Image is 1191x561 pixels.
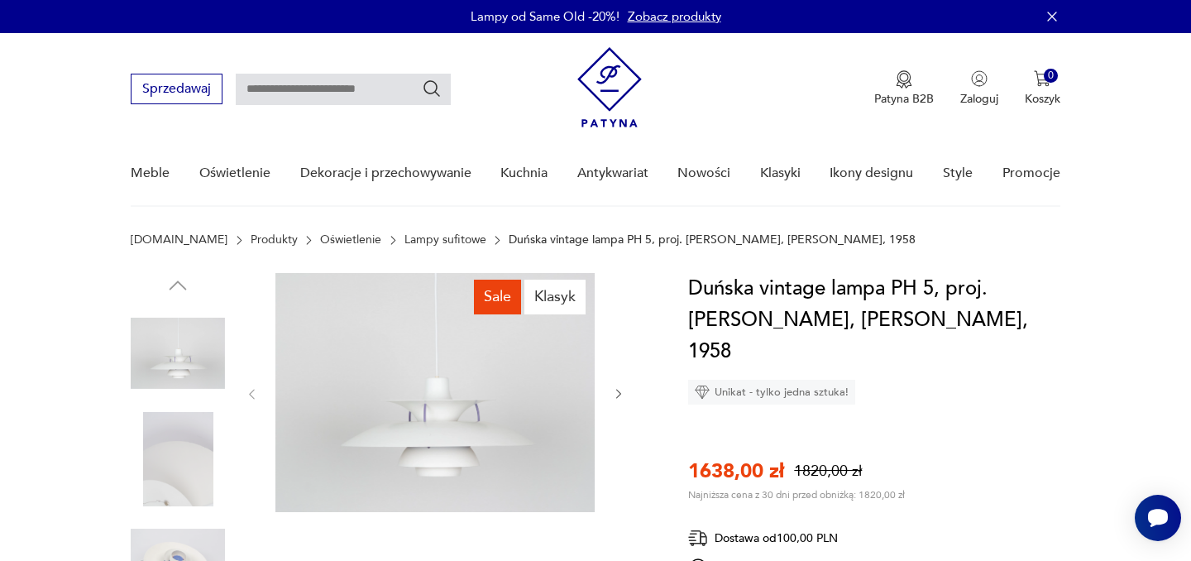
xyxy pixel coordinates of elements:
img: Ikona diamentu [695,385,710,400]
img: Zdjęcie produktu Duńska vintage lampa PH 5, proj. Poul Henningsen, Louis Poulsen, 1958 [275,273,595,512]
a: Sprzedawaj [131,84,222,96]
a: Oświetlenie [320,233,381,247]
img: Ikona dostawy [688,528,708,549]
p: Zaloguj [960,91,998,107]
a: Produkty [251,233,298,247]
iframe: Smartsupp widget button [1135,495,1181,541]
a: Dekoracje i przechowywanie [300,141,471,205]
img: Ikonka użytkownika [971,70,988,87]
p: Duńska vintage lampa PH 5, proj. [PERSON_NAME], [PERSON_NAME], 1958 [509,233,916,247]
div: 0 [1044,69,1058,83]
a: Oświetlenie [199,141,270,205]
button: Patyna B2B [874,70,934,107]
h1: Duńska vintage lampa PH 5, proj. [PERSON_NAME], [PERSON_NAME], 1958 [688,273,1059,367]
p: 1820,00 zł [794,461,862,482]
img: Zdjęcie produktu Duńska vintage lampa PH 5, proj. Poul Henningsen, Louis Poulsen, 1958 [131,412,225,506]
a: Meble [131,141,170,205]
button: 0Koszyk [1025,70,1060,107]
p: Patyna B2B [874,91,934,107]
a: Klasyki [760,141,801,205]
div: Klasyk [524,280,586,314]
button: Szukaj [422,79,442,98]
a: Lampy sufitowe [404,233,486,247]
a: [DOMAIN_NAME] [131,233,227,247]
img: Patyna - sklep z meblami i dekoracjami vintage [577,47,642,127]
img: Zdjęcie produktu Duńska vintage lampa PH 5, proj. Poul Henningsen, Louis Poulsen, 1958 [131,306,225,400]
img: Ikona medalu [896,70,912,89]
p: Koszyk [1025,91,1060,107]
button: Zaloguj [960,70,998,107]
div: Unikat - tylko jedna sztuka! [688,380,855,405]
div: Dostawa od 100,00 PLN [688,528,887,549]
img: Ikona koszyka [1034,70,1050,87]
a: Kuchnia [500,141,548,205]
p: Najniższa cena z 30 dni przed obniżką: 1820,00 zł [688,488,905,501]
a: Promocje [1002,141,1060,205]
a: Zobacz produkty [628,8,721,25]
a: Nowości [677,141,730,205]
a: Antykwariat [577,141,648,205]
button: Sprzedawaj [131,74,222,104]
a: Style [943,141,973,205]
a: Ikona medaluPatyna B2B [874,70,934,107]
p: Lampy od Same Old -20%! [471,8,619,25]
p: 1638,00 zł [688,458,784,485]
a: Ikony designu [830,141,913,205]
div: Sale [474,280,521,314]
